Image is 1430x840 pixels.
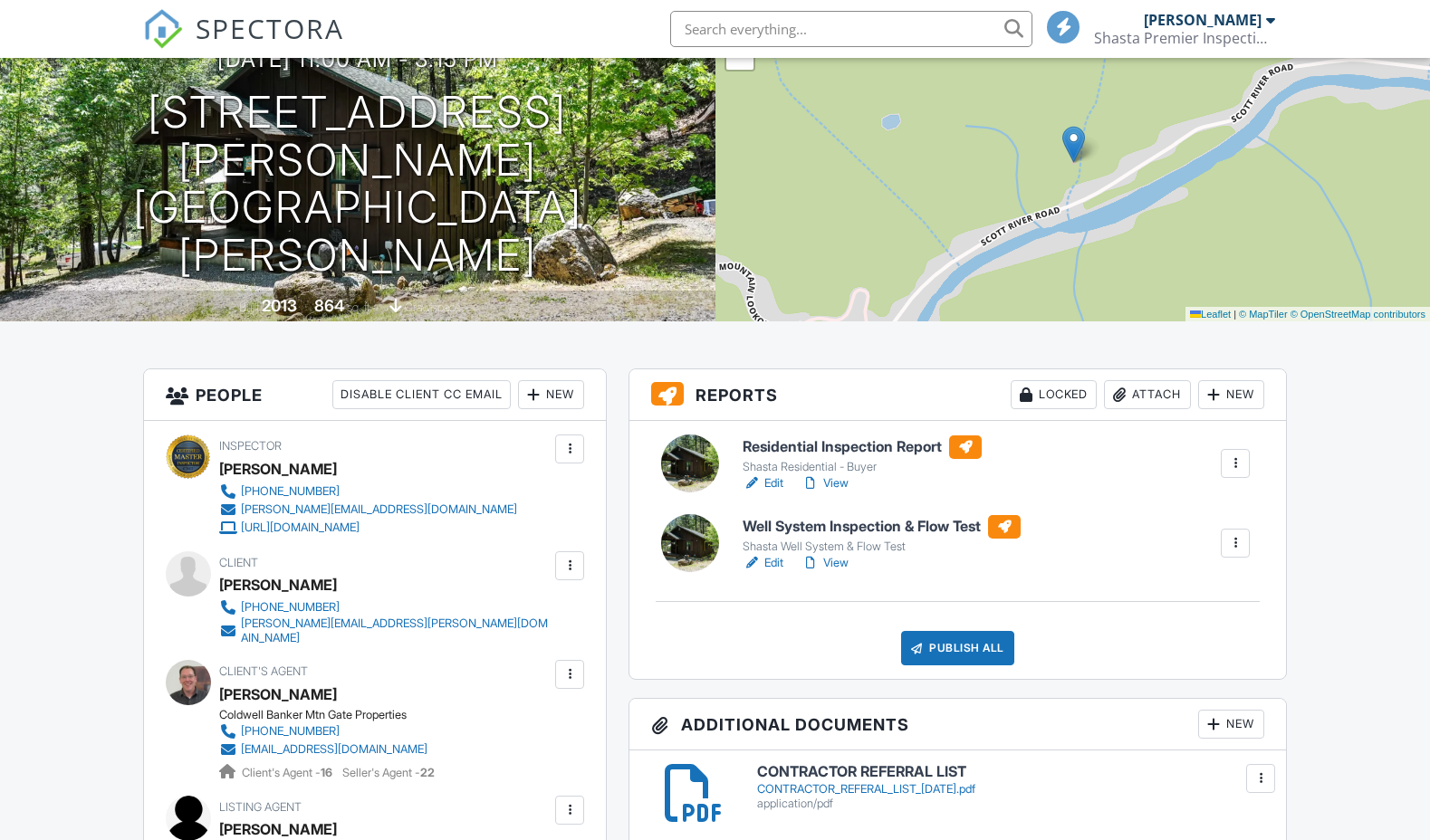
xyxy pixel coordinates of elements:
[219,598,551,616] a: [PHONE_NUMBER]
[241,616,551,645] div: [PERSON_NAME][EMAIL_ADDRESS][PERSON_NAME][DOMAIN_NAME]
[219,455,337,482] div: [PERSON_NAME]
[420,766,435,779] strong: 22
[196,9,344,47] span: SPECTORA
[347,301,372,314] span: sq. ft.
[757,797,1264,811] div: application/pdf
[801,554,849,572] a: View
[1291,309,1425,320] a: © OpenStreetMap contributors
[801,474,849,492] a: View
[518,380,584,409] div: New
[241,724,340,739] div: [PHONE_NUMBER]
[241,484,340,499] div: [PHONE_NUMBER]
[219,439,282,453] span: Inspector
[143,24,344,62] a: SPECTORA
[219,722,427,740] a: [PHONE_NUMBER]
[262,296,297,315] div: 2013
[241,520,360,535] div: [URL][DOMAIN_NAME]
[1011,380,1097,409] div: Locked
[219,681,337,708] a: [PERSON_NAME]
[757,764,1264,810] a: CONTRACTOR REFERRAL LIST CONTRACTOR_REFERAL_LIST_[DATE].pdf application/pdf
[670,11,1032,47] input: Search everything...
[314,296,344,315] div: 864
[629,369,1286,421] h3: Reports
[1233,309,1236,320] span: |
[219,708,442,722] div: Coldwell Banker Mtn Gate Properties
[1198,380,1264,409] div: New
[219,664,308,678] span: Client's Agent
[901,631,1014,665] div: Publish All
[219,501,517,519] a: [PERSON_NAME][EMAIL_ADDRESS][DOMAIN_NAME]
[1198,710,1264,739] div: New
[219,519,517,537] a: [URL][DOMAIN_NAME]
[1094,29,1275,47] div: Shasta Premier Inspection Group
[743,474,783,492] a: Edit
[219,740,427,759] a: [EMAIL_ADDRESS][DOMAIN_NAME]
[144,369,606,421] h3: People
[743,539,1021,554] div: Shasta Well System & Flow Test
[629,699,1286,750] h3: Additional Documents
[143,9,183,49] img: The Best Home Inspection Software - Spectora
[29,89,686,280] h1: [STREET_ADDRESS][PERSON_NAME] [GEOGRAPHIC_DATA][PERSON_NAME]
[242,766,335,779] span: Client's Agent -
[743,435,982,475] a: Residential Inspection Report Shasta Residential - Buyer
[405,301,461,314] span: crawlspace
[1144,11,1262,29] div: [PERSON_NAME]
[743,460,982,474] div: Shasta Residential - Buyer
[757,764,1264,780] h6: CONTRACTOR REFERRAL LIST
[743,554,783,572] a: Edit
[239,301,259,314] span: Built
[743,515,1021,555] a: Well System Inspection & Flow Test Shasta Well System & Flow Test
[1239,309,1288,320] a: © MapTiler
[342,766,435,779] span: Seller's Agent -
[743,515,1021,539] h6: Well System Inspection & Flow Test
[332,380,511,409] div: Disable Client CC Email
[241,502,517,517] div: [PERSON_NAME][EMAIL_ADDRESS][DOMAIN_NAME]
[1104,380,1191,409] div: Attach
[219,571,337,598] div: [PERSON_NAME]
[219,616,551,645] a: [PERSON_NAME][EMAIL_ADDRESS][PERSON_NAME][DOMAIN_NAME]
[757,782,1264,797] div: CONTRACTOR_REFERAL_LIST_[DATE].pdf
[1062,126,1085,163] img: Marker
[217,47,498,72] h3: [DATE] 11:00 am - 3:15 pm
[1190,309,1231,320] a: Leaflet
[219,800,302,814] span: Listing Agent
[743,435,982,459] h6: Residential Inspection Report
[241,600,340,615] div: [PHONE_NUMBER]
[219,556,258,569] span: Client
[321,766,332,779] strong: 16
[219,482,517,501] a: [PHONE_NUMBER]
[241,742,427,757] div: [EMAIL_ADDRESS][DOMAIN_NAME]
